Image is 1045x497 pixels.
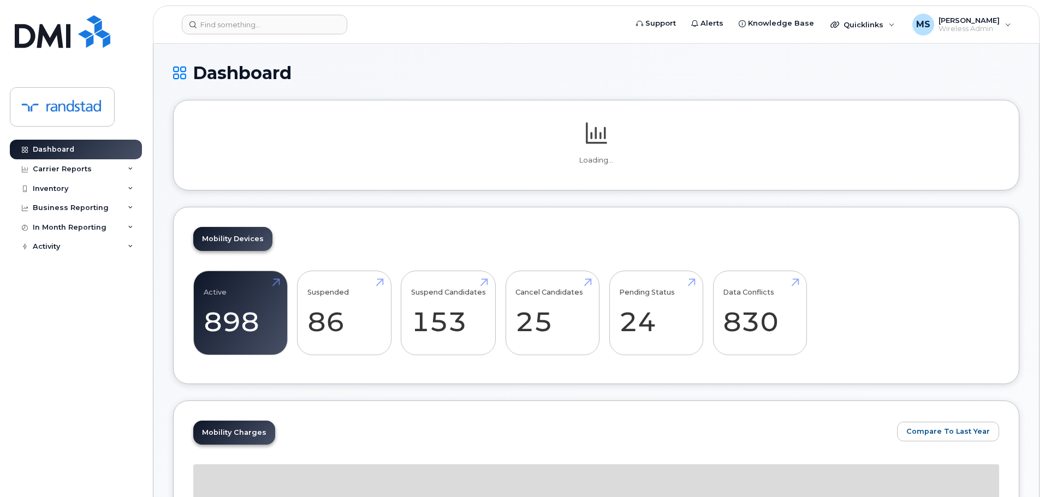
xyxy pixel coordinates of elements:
a: Cancel Candidates 25 [515,277,589,349]
h1: Dashboard [173,63,1019,82]
a: Active 898 [204,277,277,349]
a: Mobility Charges [193,421,275,445]
p: Loading... [193,155,999,165]
a: Pending Status 24 [619,277,693,349]
button: Compare To Last Year [897,422,999,441]
a: Data Conflicts 830 [723,277,797,349]
a: Suspended 86 [307,277,381,349]
a: Mobility Devices [193,227,272,251]
a: Suspend Candidates 153 [411,277,486,349]
span: Compare To Last Year [906,426,990,436]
